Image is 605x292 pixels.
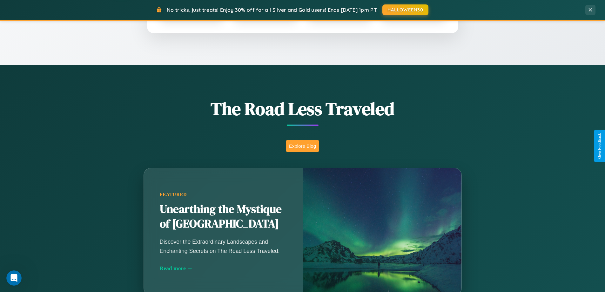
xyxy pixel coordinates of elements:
div: Featured [160,192,287,197]
span: No tricks, just treats! Enjoy 30% off for all Silver and Gold users! Ends [DATE] 1pm PT. [167,7,378,13]
h2: Unearthing the Mystique of [GEOGRAPHIC_DATA] [160,202,287,231]
div: Give Feedback [597,133,602,159]
h1: The Road Less Traveled [112,97,493,121]
button: Explore Blog [286,140,319,152]
div: Read more → [160,265,287,272]
iframe: Intercom live chat [6,270,22,286]
p: Discover the Extraordinary Landscapes and Enchanting Secrets on The Road Less Traveled. [160,237,287,255]
button: HALLOWEEN30 [382,4,428,15]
